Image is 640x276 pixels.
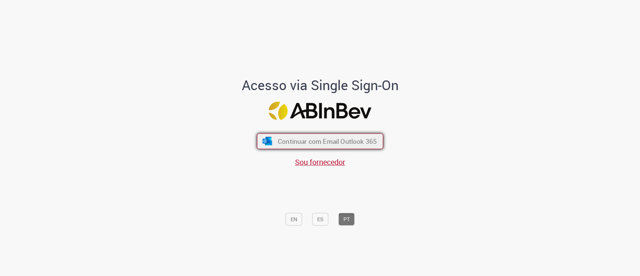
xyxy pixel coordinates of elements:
[312,213,328,226] button: ES
[278,137,377,145] span: Continuar com Email Outlook 365
[286,213,302,226] button: EN
[295,157,345,167] a: Sou fornecedor
[339,213,355,226] button: PT
[269,102,372,120] img: Logo ABInBev
[216,78,424,93] h1: Acesso via Single Sign-On
[262,137,273,145] img: ícone Azure/Microsoft 360
[257,133,383,149] button: ícone Azure/Microsoft 360 Continuar com Email Outlook 365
